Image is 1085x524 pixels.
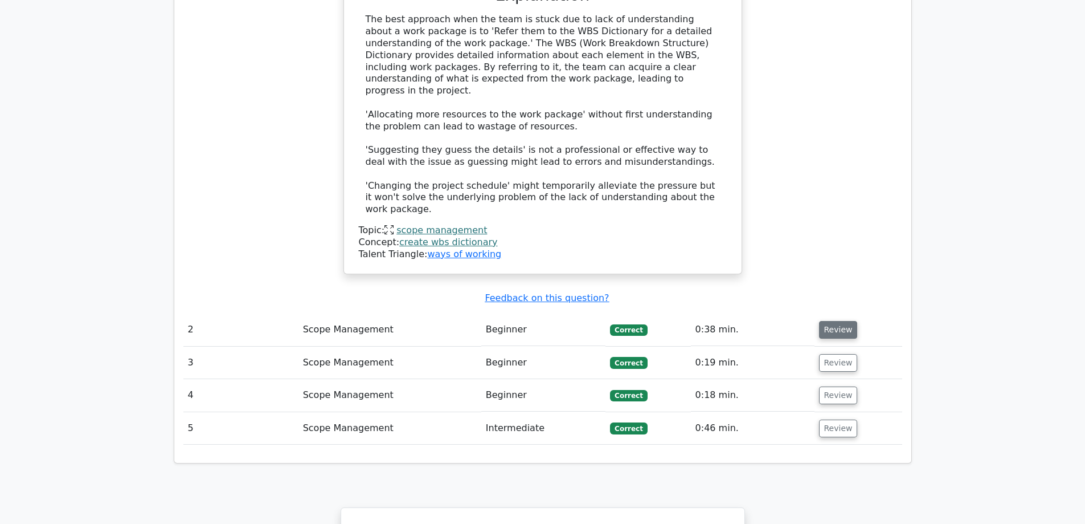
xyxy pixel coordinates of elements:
td: Scope Management [298,412,481,445]
a: ways of working [427,249,501,259]
a: Feedback on this question? [485,293,609,303]
td: 5 [183,412,298,445]
div: Topic: [359,225,727,237]
button: Review [819,387,858,404]
td: Scope Management [298,379,481,412]
td: 2 [183,314,298,346]
a: create wbs dictionary [399,237,497,247]
td: 3 [183,347,298,379]
span: Correct [610,390,647,401]
div: Talent Triangle: [359,225,727,260]
span: Correct [610,423,647,434]
td: Scope Management [298,314,481,346]
td: Beginner [481,347,606,379]
td: 0:46 min. [691,412,814,445]
span: Correct [610,357,647,368]
div: Concept: [359,237,727,249]
span: Correct [610,324,647,336]
button: Review [819,354,858,372]
td: Beginner [481,379,606,412]
td: 0:18 min. [691,379,814,412]
td: 4 [183,379,298,412]
td: Beginner [481,314,606,346]
a: scope management [396,225,487,235]
td: Scope Management [298,347,481,379]
td: 0:19 min. [691,347,814,379]
td: 0:38 min. [691,314,814,346]
div: The best approach when the team is stuck due to lack of understanding about a work package is to ... [366,14,720,216]
button: Review [819,420,858,437]
td: Intermediate [481,412,606,445]
button: Review [819,321,858,339]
